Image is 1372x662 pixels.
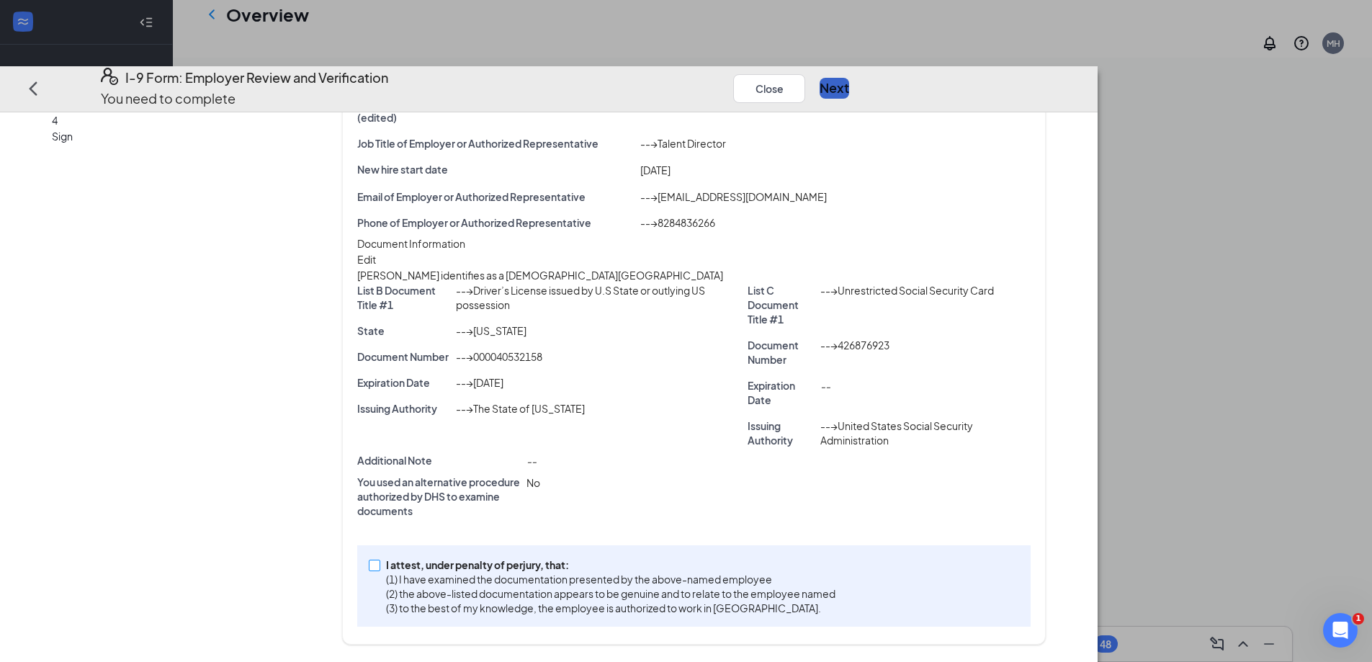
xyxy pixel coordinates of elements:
[357,136,635,151] p: Job Title of Employer or Authorized Representative
[386,601,835,615] p: (3) to the best of my knowledge, the employee is authorized to work in [GEOGRAPHIC_DATA].
[526,455,537,468] span: --
[357,453,521,468] p: Additional Note
[357,215,635,230] p: Phone of Employer or Authorized Representative
[456,350,466,363] span: --
[640,164,671,176] span: [DATE]
[658,216,715,229] span: 8284836266
[357,189,635,204] p: Email of Employer or Authorized Representative
[658,137,726,150] span: Talent Director
[820,419,973,447] span: United States Social Security Administration
[357,475,521,518] p: You used an alternative procedure authorized by DHS to examine documents
[456,376,466,389] span: --
[466,376,473,389] span: →
[820,78,849,98] button: Next
[1353,613,1364,625] span: 1
[386,572,835,586] p: (1) I have examined the documentation presented by the above-named employee
[125,68,388,88] h4: I-9 Form: Employer Review and Verification
[650,190,658,203] span: →
[456,402,466,415] span: --
[357,323,451,338] p: State
[748,419,814,447] p: Issuing Authority
[650,216,658,229] span: →
[357,349,451,364] p: Document Number
[1323,613,1358,648] iframe: Intercom live chat
[820,380,830,393] span: --
[357,375,451,390] p: Expiration Date
[748,338,814,367] p: Document Number
[830,419,838,432] span: →
[473,324,526,337] span: [US_STATE]
[101,68,118,85] svg: FormI9EVerifyIcon
[658,190,827,203] span: [EMAIL_ADDRESS][DOMAIN_NAME]
[473,402,585,415] span: The State of [US_STATE]
[473,376,503,389] span: [DATE]
[357,283,451,312] p: List B Document Title #1
[466,402,473,415] span: →
[357,237,465,250] span: Document Information
[357,96,635,125] p: Full Name of Employer or Authorized Representative (edited)
[466,324,473,337] span: →
[820,419,830,432] span: --
[526,476,540,489] span: No
[820,339,830,352] span: --
[830,284,838,297] span: →
[640,190,650,203] span: --
[640,216,650,229] span: --
[386,558,835,572] p: I attest, under penalty of perjury, that:
[473,350,542,363] span: 000040532158
[386,586,835,601] p: (2) the above-listed documentation appears to be genuine and to relate to the employee named
[357,251,1031,267] p: Edit
[830,339,838,352] span: →
[52,114,58,127] span: 4
[838,339,889,352] span: 426876923
[466,350,473,363] span: →
[650,137,658,150] span: →
[466,284,473,297] span: →
[52,128,300,144] span: Sign
[456,284,705,311] span: Driver’s License issued by U.S State or outlying US possession
[456,284,466,297] span: --
[357,269,723,282] span: [PERSON_NAME] identifies as a [DEMOGRAPHIC_DATA][GEOGRAPHIC_DATA]
[101,88,388,108] p: You need to complete
[820,284,830,297] span: --
[456,324,466,337] span: --
[838,284,994,297] span: Unrestricted Social Security Card
[357,401,451,416] p: Issuing Authority
[640,137,650,150] span: --
[733,73,805,102] button: Close
[748,283,814,326] p: List C Document Title #1
[357,162,635,176] p: New hire start date
[748,378,814,407] p: Expiration Date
